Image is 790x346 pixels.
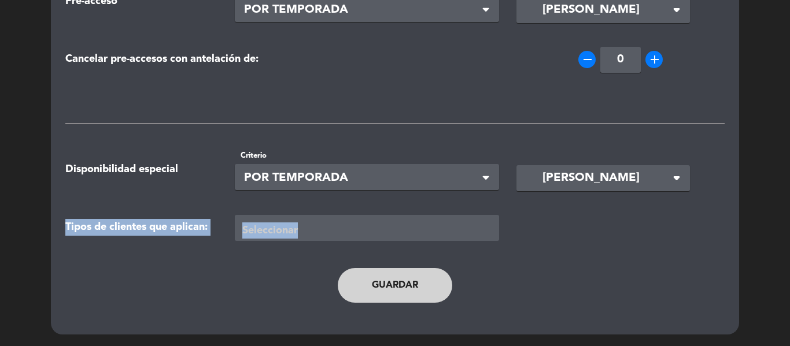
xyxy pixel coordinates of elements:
button: remove [578,51,596,68]
div: Disponibilidad especial [57,161,226,178]
i: add [648,53,662,66]
span: [PERSON_NAME] [542,169,640,188]
button: add [645,51,663,68]
label: Criterio [235,150,500,162]
i: remove [581,53,595,66]
i: arrow_drop_down [666,168,687,188]
span: POR TEMPORADA [244,1,481,20]
div: Tipos de clientes que aplican: [57,219,226,236]
span: [PERSON_NAME] [542,1,640,20]
span: POR TEMPORADA [244,169,481,188]
div: Cancelar pre-accesos con antelación de: [57,51,508,68]
button: Guardar [338,268,452,303]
